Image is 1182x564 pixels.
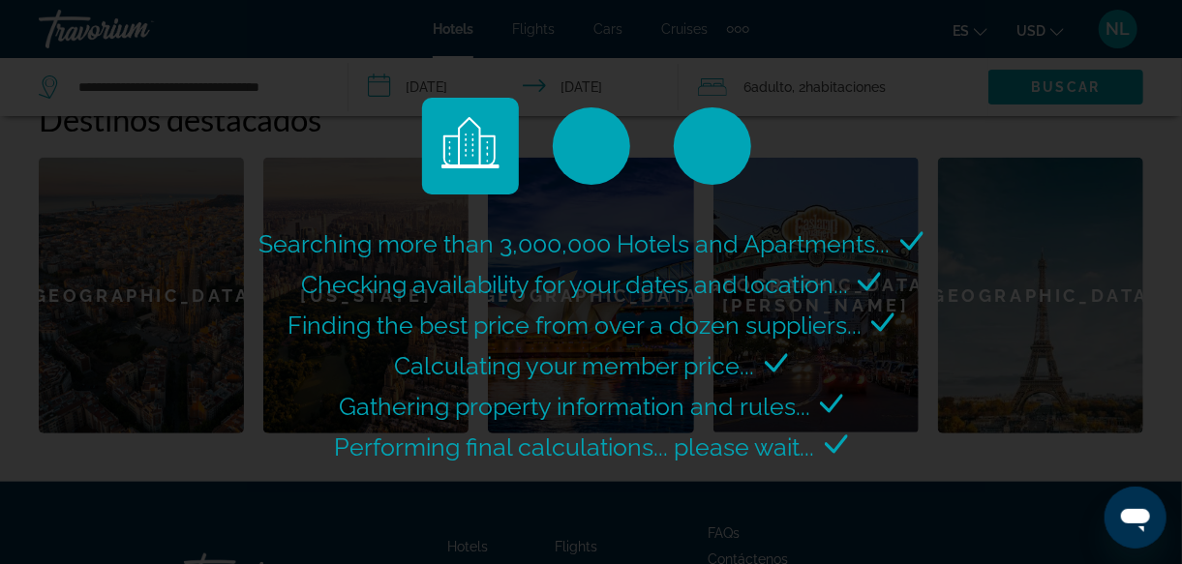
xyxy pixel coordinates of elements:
[1105,487,1167,549] iframe: Botón para iniciar la ventana de mensajería
[335,432,815,461] span: Performing final calculations... please wait...
[288,311,862,340] span: Finding the best price from over a dozen suppliers...
[339,392,810,421] span: Gathering property information and rules...
[259,229,891,258] span: Searching more than 3,000,000 Hotels and Apartments...
[301,270,848,299] span: Checking availability for your dates and location...
[395,351,755,380] span: Calculating your member price...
